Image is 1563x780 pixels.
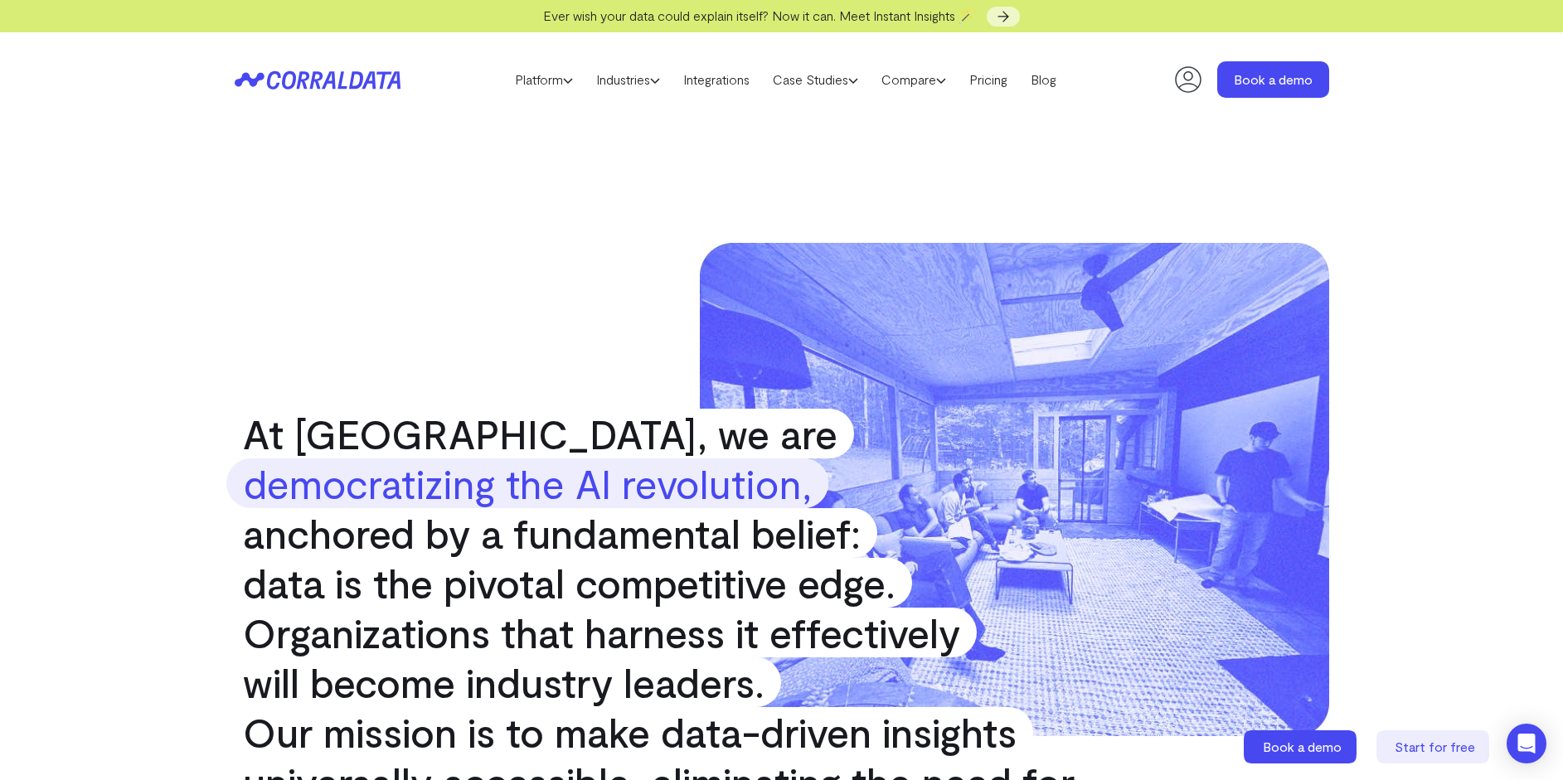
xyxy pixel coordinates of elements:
[958,67,1019,92] a: Pricing
[226,458,828,508] strong: democratizing the AI revolution,
[1244,730,1360,763] a: Book a demo
[226,409,854,458] span: At [GEOGRAPHIC_DATA], we are
[226,657,781,707] span: will become industry leaders.
[543,7,975,23] span: Ever wish your data could explain itself? Now it can. Meet Instant Insights 🪄
[226,608,977,657] span: Organizations that harness it effectively
[1019,67,1068,92] a: Blog
[1395,739,1475,754] span: Start for free
[870,67,958,92] a: Compare
[761,67,870,92] a: Case Studies
[1263,739,1342,754] span: Book a demo
[503,67,585,92] a: Platform
[226,558,912,608] span: data is the pivotal competitive edge.
[585,67,672,92] a: Industries
[226,508,877,558] span: anchored by a fundamental belief:
[1217,61,1329,98] a: Book a demo
[672,67,761,92] a: Integrations
[1376,730,1493,763] a: Start for free
[1507,724,1546,763] div: Open Intercom Messenger
[226,707,1033,757] span: Our mission is to make data-driven insights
